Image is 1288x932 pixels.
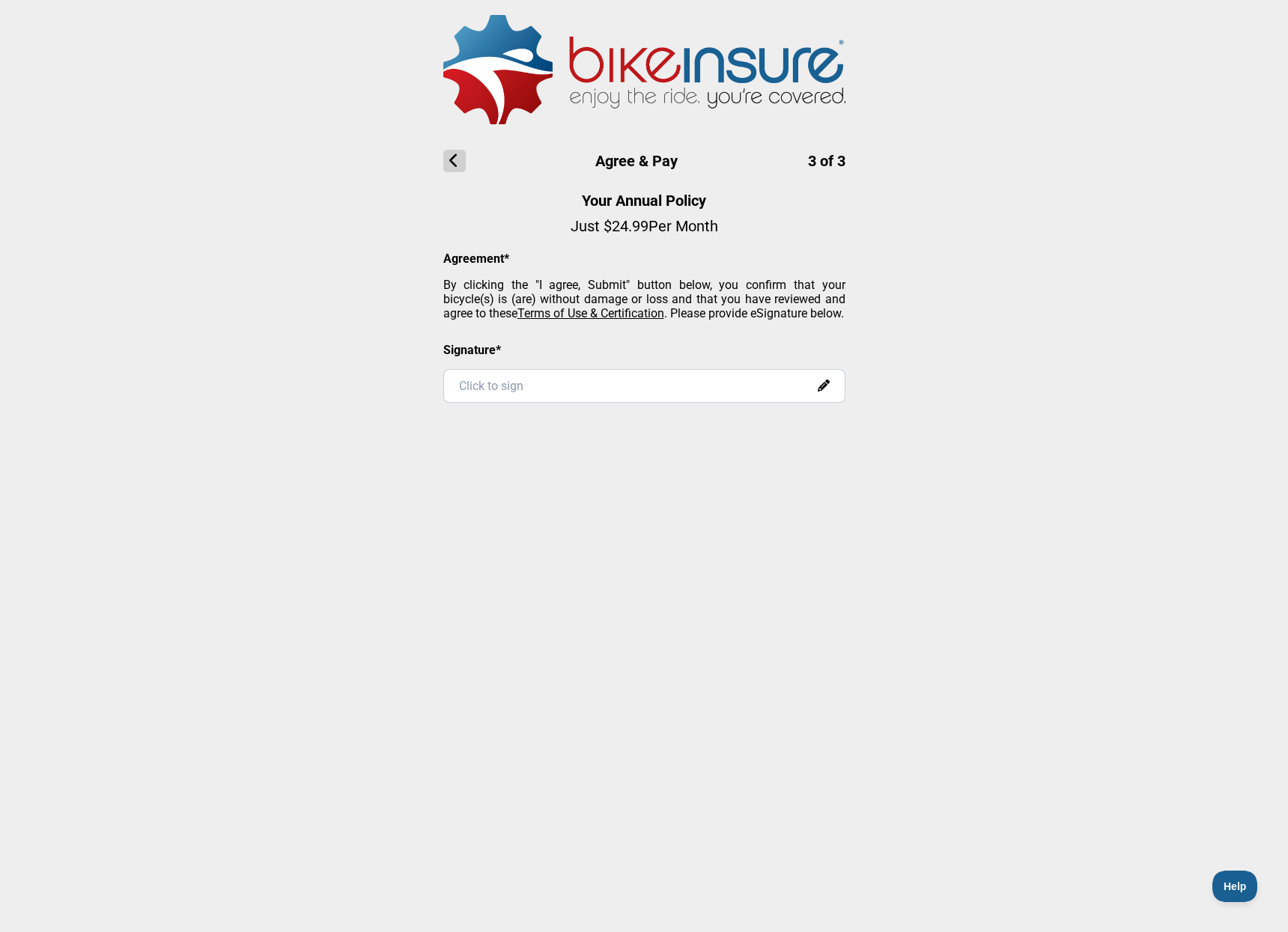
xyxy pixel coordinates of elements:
[443,192,845,210] h2: Your Annual Policy
[808,152,845,170] span: 3 of 3
[517,306,664,320] u: Terms of Use & Certification
[443,343,845,357] p: Signature*
[443,252,509,266] strong: Agreement*
[1212,871,1258,902] iframe: Toggle Customer Support
[443,369,845,403] div: Click to sign
[443,278,845,320] p: By clicking the "I agree, Submit" button below, you confirm that your bicycle(s) is (are) without...
[443,217,845,235] p: Just $ 24.99 Per Month
[443,150,845,172] h1: Agree & Pay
